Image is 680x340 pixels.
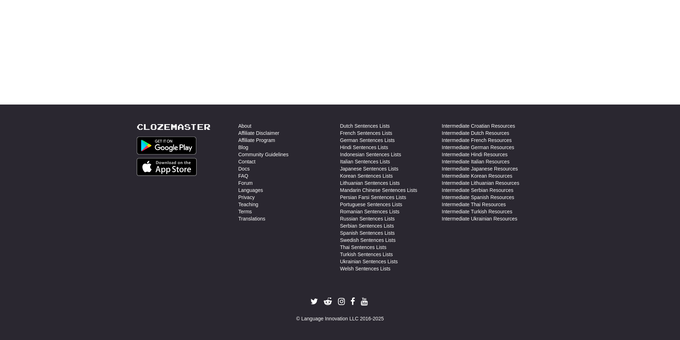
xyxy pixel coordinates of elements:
[340,130,392,137] a: French Sentences Lists
[442,144,514,151] a: Intermediate German Resources
[137,315,544,322] div: © Language Innovation LLC 2016-2025
[442,208,513,215] a: Intermediate Turkish Resources
[340,251,393,258] a: Turkish Sentences Lists
[340,244,387,251] a: Thai Sentences Lists
[238,158,256,165] a: Contact
[442,122,515,130] a: Intermediate Croatian Resources
[238,144,248,151] a: Blog
[340,208,400,215] a: Romanian Sentences Lists
[340,151,401,158] a: Indonesian Sentences Lists
[340,201,402,208] a: Portuguese Sentences Lists
[340,215,395,222] a: Russian Sentences Lists
[238,165,250,172] a: Docs
[137,158,197,176] img: Get it on App Store
[442,215,518,222] a: Intermediate Ukrainian Resources
[340,229,395,237] a: Spanish Sentences Lists
[340,158,390,165] a: Italian Sentences Lists
[442,151,508,158] a: Intermediate Hindi Resources
[238,130,279,137] a: Affiliate Disclaimer
[442,194,514,201] a: Intermediate Spanish Resources
[340,265,391,272] a: Welsh Sentences Lists
[340,258,398,265] a: Ukrainian Sentences Lists
[340,144,388,151] a: Hindi Sentences Lists
[238,151,289,158] a: Community Guidelines
[340,172,393,179] a: Korean Sentences Lists
[442,172,513,179] a: Intermediate Korean Resources
[442,158,510,165] a: Intermediate Italian Resources
[340,194,406,201] a: Persian Farsi Sentences Lists
[340,222,394,229] a: Serbian Sentences Lists
[340,137,395,144] a: German Sentences Lists
[340,237,396,244] a: Swedish Sentences Lists
[238,179,253,187] a: Forum
[340,179,400,187] a: Lithuanian Sentences Lists
[442,130,509,137] a: Intermediate Dutch Resources
[238,208,252,215] a: Terms
[238,172,248,179] a: FAQ
[340,122,390,130] a: Dutch Sentences Lists
[238,137,275,144] a: Affiliate Program
[442,165,518,172] a: Intermediate Japanese Resources
[137,137,197,154] img: Get it on Google Play
[238,122,252,130] a: About
[442,201,506,208] a: Intermediate Thai Resources
[340,187,417,194] a: Mandarin Chinese Sentences Lists
[238,187,263,194] a: Languages
[238,194,255,201] a: Privacy
[137,122,211,131] a: Clozemaster
[442,137,512,144] a: Intermediate French Resources
[442,179,519,187] a: Intermediate Lithuanian Resources
[442,187,514,194] a: Intermediate Serbian Resources
[238,215,266,222] a: Translations
[238,201,258,208] a: Teaching
[340,165,398,172] a: Japanese Sentences Lists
